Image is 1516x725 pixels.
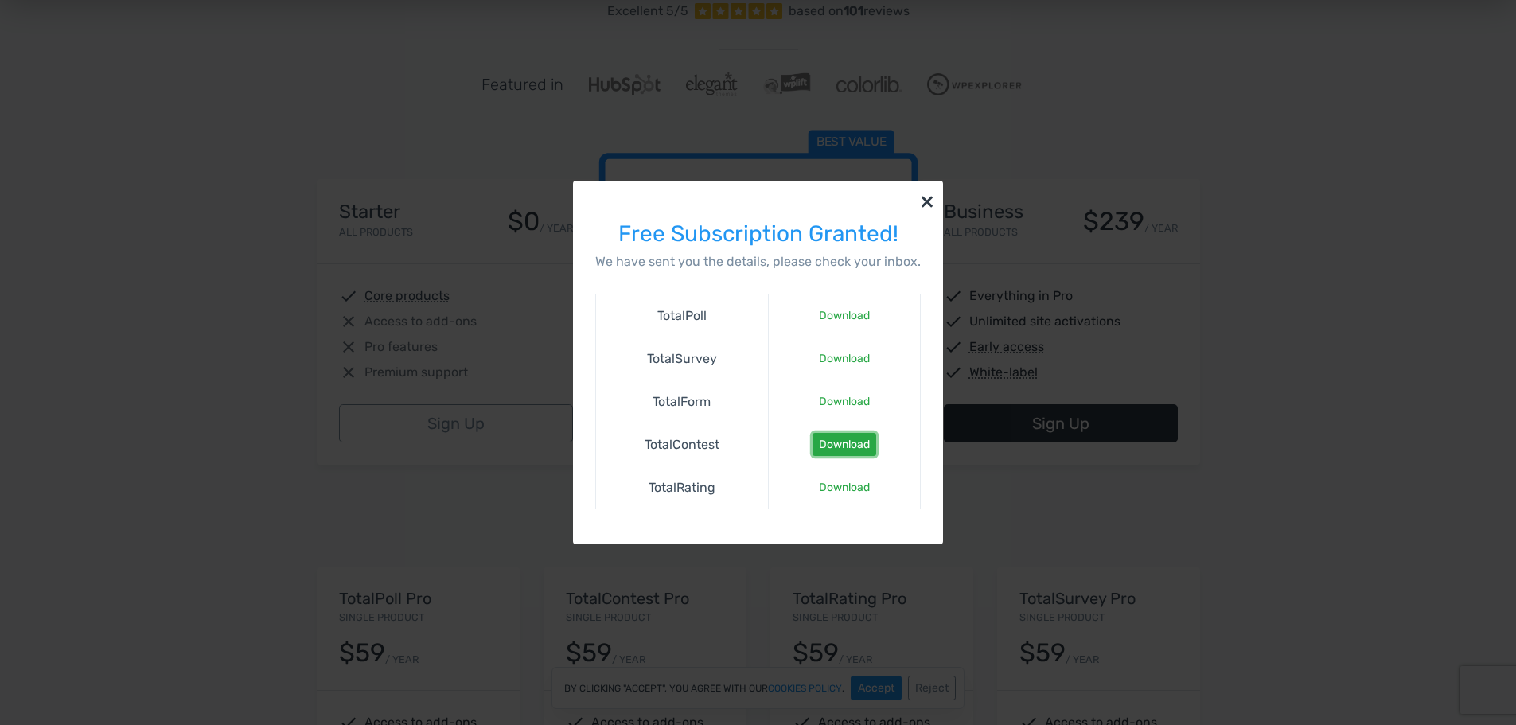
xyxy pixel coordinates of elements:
p: We have sent you the details, please check your inbox. [595,252,921,271]
td: TotalSurvey [596,337,769,380]
h3: Free Subscription Granted! [595,222,921,247]
button: × [911,181,943,220]
td: TotalContest [596,423,769,466]
a: Download [813,433,876,456]
td: TotalForm [596,380,769,423]
a: Download [813,390,876,413]
a: Download [813,304,876,327]
a: Download [813,347,876,370]
td: TotalPoll [596,294,769,337]
td: TotalRating [596,466,769,509]
a: Download [813,476,876,499]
